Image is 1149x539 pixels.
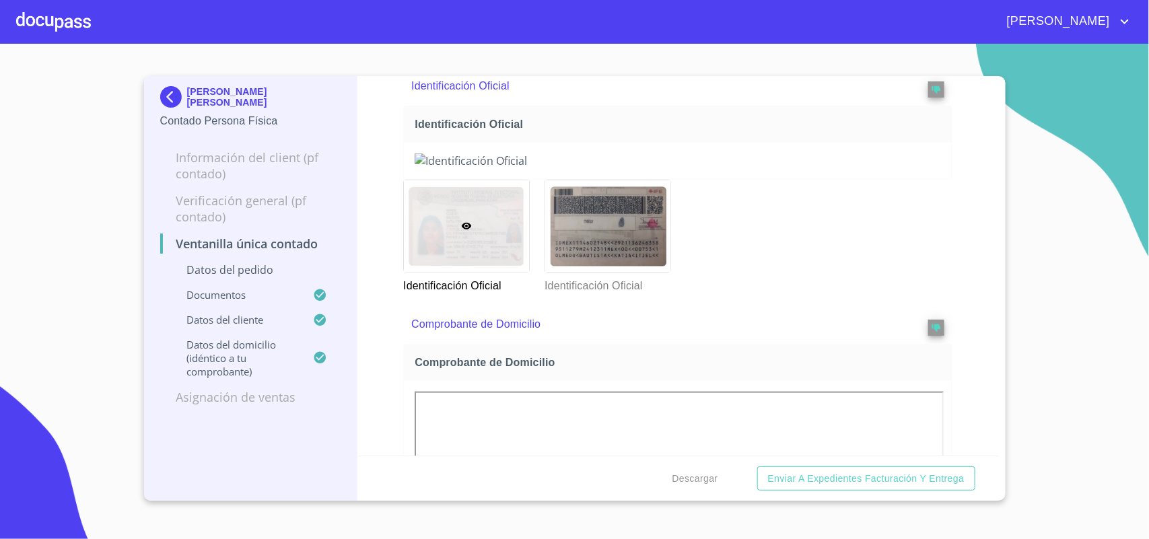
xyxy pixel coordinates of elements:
[997,11,1133,32] button: account of current user
[160,262,341,277] p: Datos del pedido
[545,180,670,273] img: Identificación Oficial
[415,153,941,168] img: Identificación Oficial
[928,320,944,336] button: reject
[545,273,670,294] p: Identificación Oficial
[160,86,187,108] img: Docupass spot blue
[160,338,314,378] p: Datos del domicilio (idéntico a tu comprobante)
[415,117,946,131] span: Identificación Oficial
[187,86,341,108] p: [PERSON_NAME] [PERSON_NAME]
[160,192,341,225] p: Verificación general (PF contado)
[160,389,341,405] p: Asignación de Ventas
[672,470,718,487] span: Descargar
[160,149,341,182] p: Información del Client (PF contado)
[160,236,341,252] p: Ventanilla única contado
[403,273,528,294] p: Identificación Oficial
[160,313,314,326] p: Datos del cliente
[411,78,891,94] p: Identificación Oficial
[160,288,314,301] p: Documentos
[928,81,944,98] button: reject
[768,470,965,487] span: Enviar a Expedientes Facturación y Entrega
[411,316,891,332] p: Comprobante de Domicilio
[415,355,946,369] span: Comprobante de Domicilio
[160,86,341,113] div: [PERSON_NAME] [PERSON_NAME]
[997,11,1117,32] span: [PERSON_NAME]
[160,113,341,129] p: Contado Persona Física
[667,466,724,491] button: Descargar
[757,466,975,491] button: Enviar a Expedientes Facturación y Entrega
